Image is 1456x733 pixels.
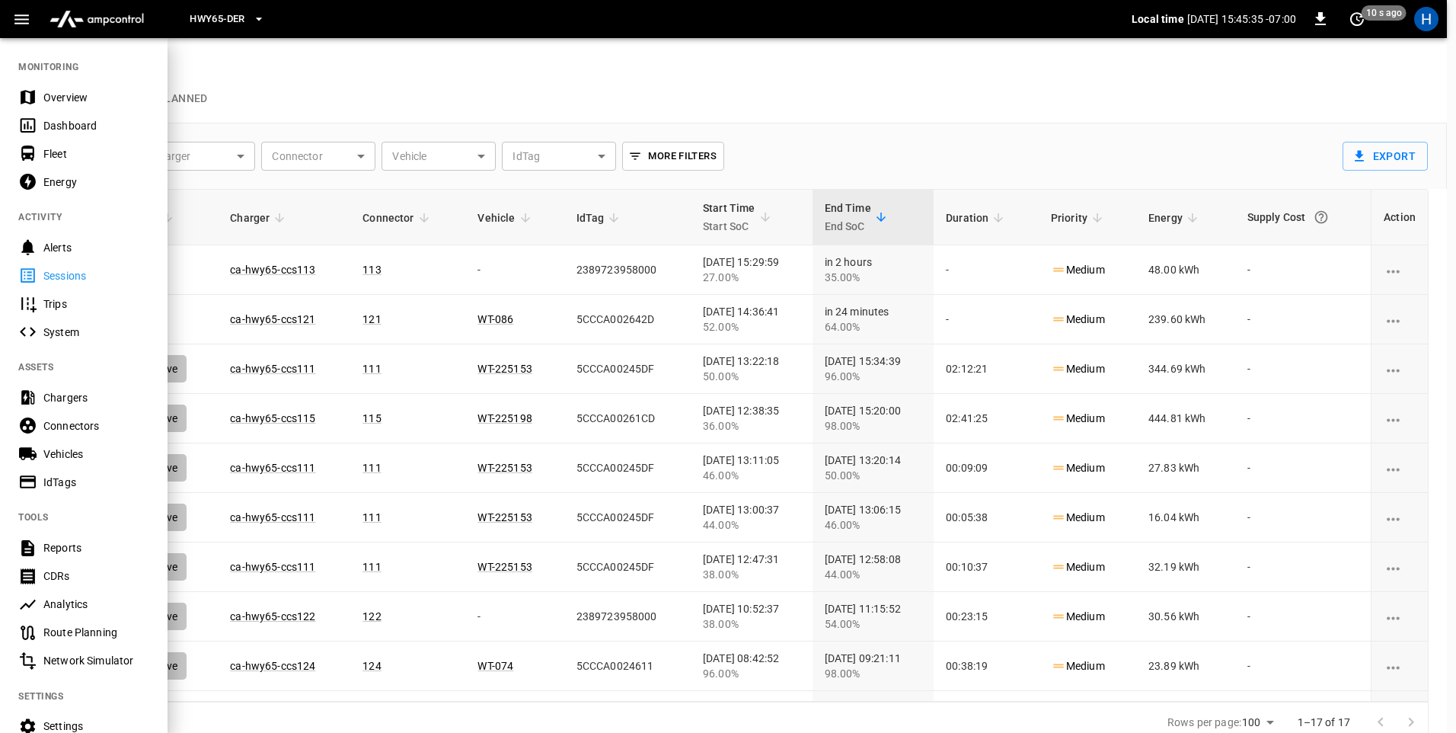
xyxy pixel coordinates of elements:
[43,653,149,668] div: Network Simulator
[1362,5,1407,21] span: 10 s ago
[43,625,149,640] div: Route Planning
[43,240,149,255] div: Alerts
[43,568,149,584] div: CDRs
[43,146,149,162] div: Fleet
[43,447,149,462] div: Vehicles
[43,268,149,283] div: Sessions
[43,5,150,34] img: ampcontrol.io logo
[43,390,149,405] div: Chargers
[43,597,149,612] div: Analytics
[43,418,149,434] div: Connectors
[43,118,149,133] div: Dashboard
[43,174,149,190] div: Energy
[43,475,149,490] div: IdTags
[43,90,149,105] div: Overview
[1187,11,1296,27] p: [DATE] 15:45:35 -07:00
[190,11,244,28] span: HWY65-DER
[1132,11,1184,27] p: Local time
[43,296,149,312] div: Trips
[43,325,149,340] div: System
[43,540,149,555] div: Reports
[1345,7,1369,31] button: set refresh interval
[1414,7,1438,31] div: profile-icon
